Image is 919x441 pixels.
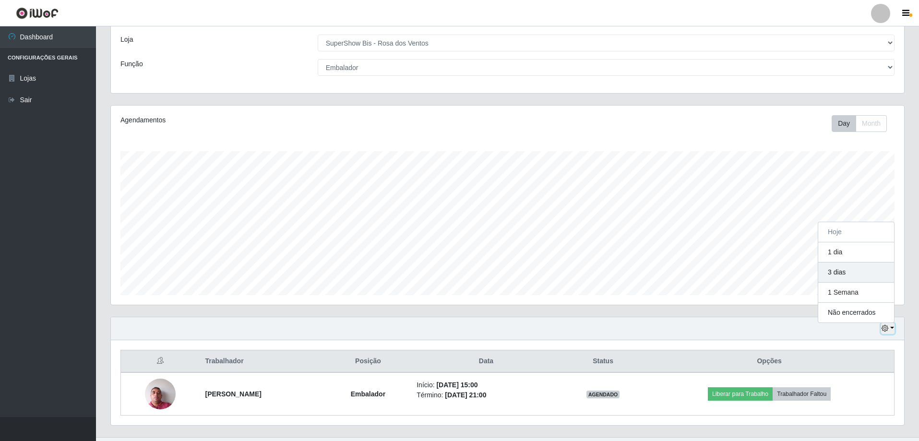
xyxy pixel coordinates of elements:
div: Agendamentos [120,115,435,125]
time: [DATE] 15:00 [436,381,477,389]
button: Month [856,115,887,132]
button: Day [832,115,856,132]
button: Não encerrados [818,303,894,322]
th: Data [411,350,561,373]
strong: Embalador [351,390,385,398]
span: AGENDADO [586,391,620,398]
img: 1659209415868.jpeg [145,373,176,414]
li: Início: [417,380,556,390]
button: 1 dia [818,242,894,262]
button: 1 Semana [818,283,894,303]
div: First group [832,115,887,132]
label: Função [120,59,143,69]
th: Opções [644,350,894,373]
img: CoreUI Logo [16,7,59,19]
th: Trabalhador [199,350,325,373]
th: Status [561,350,645,373]
label: Loja [120,35,133,45]
button: 3 dias [818,262,894,283]
button: Hoje [818,222,894,242]
strong: [PERSON_NAME] [205,390,261,398]
button: Liberar para Trabalho [708,387,773,401]
button: Trabalhador Faltou [773,387,831,401]
div: Toolbar with button groups [832,115,895,132]
time: [DATE] 21:00 [445,391,486,399]
li: Término: [417,390,556,400]
th: Posição [325,350,411,373]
